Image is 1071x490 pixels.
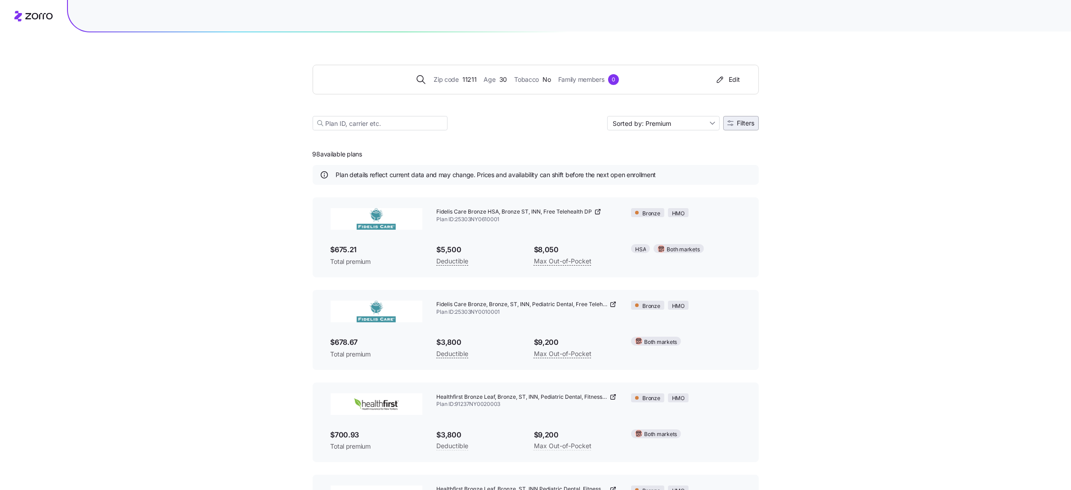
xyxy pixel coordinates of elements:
[672,302,685,311] span: HMO
[737,120,755,126] span: Filters
[331,301,422,322] img: Fidelis Care
[534,441,592,451] span: Max Out-of-Pocket
[437,208,592,216] span: Fidelis Care Bronze HSA, Bronze ST, INN, Free Telehealth DP
[715,75,740,84] div: Edit
[635,245,646,254] span: HSA
[437,401,617,408] span: Plan ID: 91237NY0020003
[711,72,744,87] button: Edit
[499,75,507,85] span: 30
[437,244,520,255] span: $5,500
[437,256,469,267] span: Deductible
[672,394,685,403] span: HMO
[313,116,448,130] input: Plan ID, carrier etc.
[723,116,759,130] button: Filters
[462,75,477,85] span: 11211
[331,393,422,415] img: HealthFirst
[642,209,660,218] span: Bronze
[534,429,617,441] span: $9,200
[331,337,422,348] span: $678.67
[642,394,660,403] span: Bronze
[331,244,422,255] span: $675.21
[514,75,539,85] span: Tobacco
[313,150,362,159] span: 98 available plans
[667,245,699,254] span: Both markets
[331,350,422,359] span: Total premium
[542,75,551,85] span: No
[534,337,617,348] span: $9,200
[608,74,619,85] div: 0
[437,348,469,359] span: Deductible
[534,348,592,359] span: Max Out-of-Pocket
[331,257,422,266] span: Total premium
[331,208,422,230] img: Fidelis Care
[437,441,469,451] span: Deductible
[434,75,459,85] span: Zip code
[336,170,656,179] span: Plan details reflect current data and may change. Prices and availability can shift before the ne...
[644,430,677,439] span: Both markets
[642,302,660,311] span: Bronze
[437,216,617,223] span: Plan ID: 25303NY0610001
[644,338,677,347] span: Both markets
[437,337,520,348] span: $3,800
[437,301,608,308] span: Fidelis Care Bronze, Bronze, ST, INN, Pediatric Dental, Free Telehealth DP
[331,429,422,441] span: $700.93
[534,256,592,267] span: Max Out-of-Pocket
[331,442,422,451] span: Total premium
[484,75,496,85] span: Age
[437,429,520,441] span: $3,800
[437,393,608,401] span: Healthfirst Bronze Leaf, Bronze, ST, INN, Pediatric Dental, Fitness & Wellness Rewards FP
[672,209,685,218] span: HMO
[607,116,720,130] input: Sort by
[534,244,617,255] span: $8,050
[437,308,617,316] span: Plan ID: 25303NY0010001
[558,75,605,85] span: Family members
